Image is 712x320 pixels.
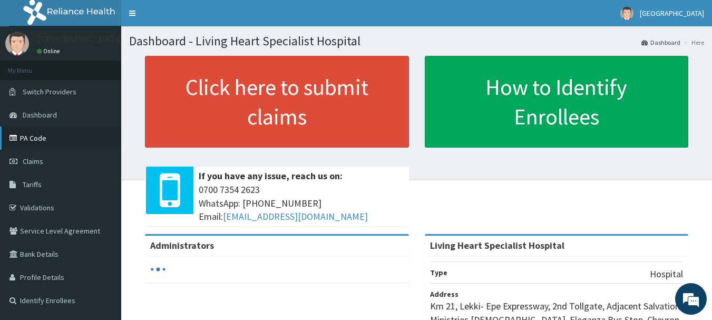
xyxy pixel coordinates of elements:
[23,157,43,166] span: Claims
[55,59,177,73] div: Chat with us now
[5,32,29,55] img: User Image
[23,87,76,96] span: Switch Providers
[199,170,343,182] b: If you have any issue, reach us on:
[23,110,57,120] span: Dashboard
[430,268,447,277] b: Type
[425,56,689,148] a: How to Identify Enrollees
[620,7,633,20] img: User Image
[640,8,704,18] span: [GEOGRAPHIC_DATA]
[173,5,198,31] div: Minimize live chat window
[430,289,459,299] b: Address
[681,38,704,47] li: Here
[150,261,166,277] svg: audio-loading
[37,47,62,55] a: Online
[129,34,704,48] h1: Dashboard - Living Heart Specialist Hospital
[19,53,43,79] img: d_794563401_company_1708531726252_794563401
[430,239,564,251] strong: Living Heart Specialist Hospital
[641,38,680,47] a: Dashboard
[199,183,404,224] span: 0700 7354 2623 WhatsApp: [PHONE_NUMBER] Email:
[37,34,124,44] p: [GEOGRAPHIC_DATA]
[223,210,368,222] a: [EMAIL_ADDRESS][DOMAIN_NAME]
[145,56,409,148] a: Click here to submit claims
[5,210,201,247] textarea: Type your message and hit 'Enter'
[23,180,42,189] span: Tariffs
[650,267,683,281] p: Hospital
[150,239,214,251] b: Administrators
[61,94,145,200] span: We're online!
